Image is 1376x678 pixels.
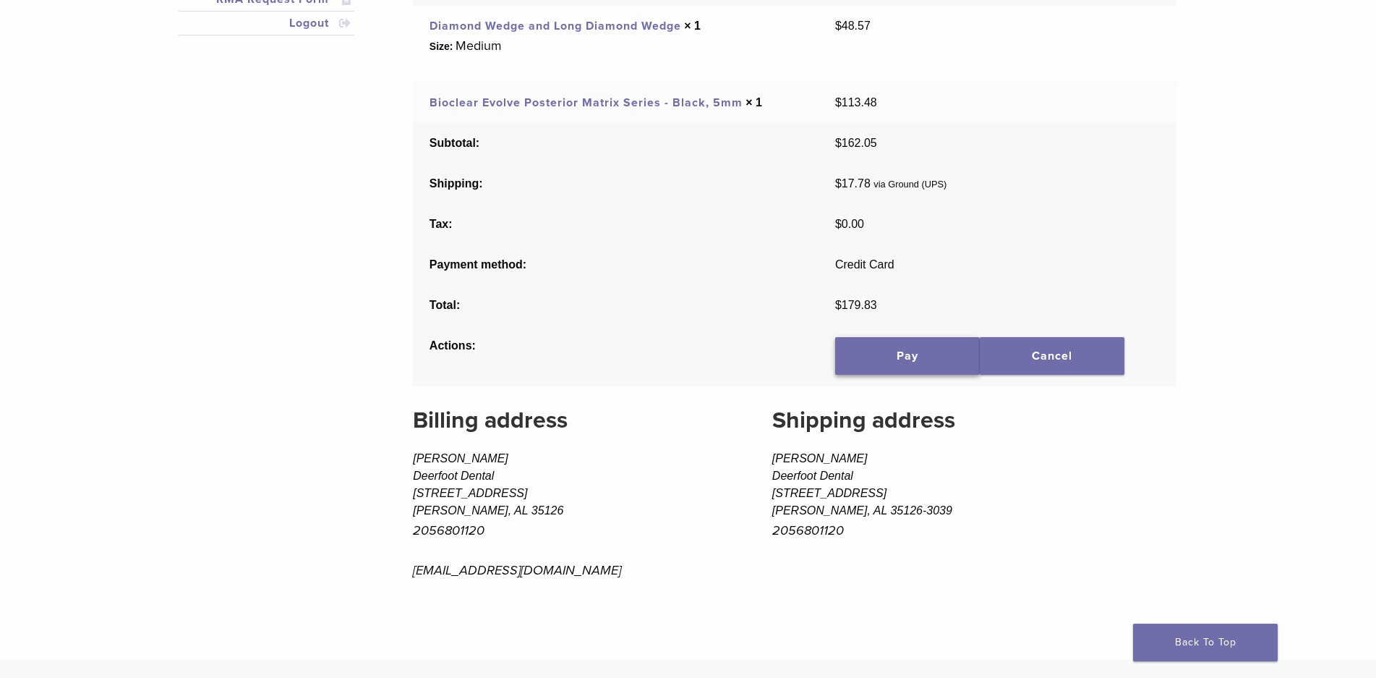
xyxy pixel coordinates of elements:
th: Shipping: [413,164,819,204]
td: Credit Card [819,245,1176,285]
span: 179.83 [835,299,877,311]
th: Subtotal: [413,123,819,164]
span: $ [835,177,842,190]
p: 2056801120 [772,520,1176,541]
span: $ [835,218,842,230]
h2: Billing address [413,403,727,438]
span: $ [835,137,842,149]
th: Tax: [413,204,819,245]
a: Bioclear Evolve Posterior Matrix Series - Black, 5mm [430,96,743,110]
h2: Shipping address [772,403,1176,438]
bdi: 113.48 [835,96,877,109]
strong: Size: [430,39,453,54]
p: [EMAIL_ADDRESS][DOMAIN_NAME] [413,559,727,581]
span: 162.05 [835,137,877,149]
bdi: 48.57 [835,20,871,32]
a: Back To Top [1133,624,1278,661]
p: Medium [456,35,502,56]
a: Logout [181,14,352,32]
a: Pay for order 49438 [835,337,980,375]
a: Cancel order 49438 [980,337,1124,375]
th: Actions: [413,326,819,386]
strong: × 1 [745,96,762,109]
span: $ [835,299,842,311]
address: [PERSON_NAME] Deerfoot Dental [STREET_ADDRESS] [PERSON_NAME], AL 35126-3039 [772,450,1176,541]
address: [PERSON_NAME] Deerfoot Dental [STREET_ADDRESS] [PERSON_NAME], AL 35126 [413,450,727,581]
strong: × 1 [684,20,701,32]
span: 0.00 [835,218,864,230]
span: $ [835,20,842,32]
th: Payment method: [413,245,819,285]
small: via Ground (UPS) [873,179,946,190]
th: Total: [413,285,819,326]
span: 17.78 [835,177,871,190]
a: Diamond Wedge and Long Diamond Wedge [430,19,681,33]
p: 2056801120 [413,520,727,541]
span: $ [835,96,842,109]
